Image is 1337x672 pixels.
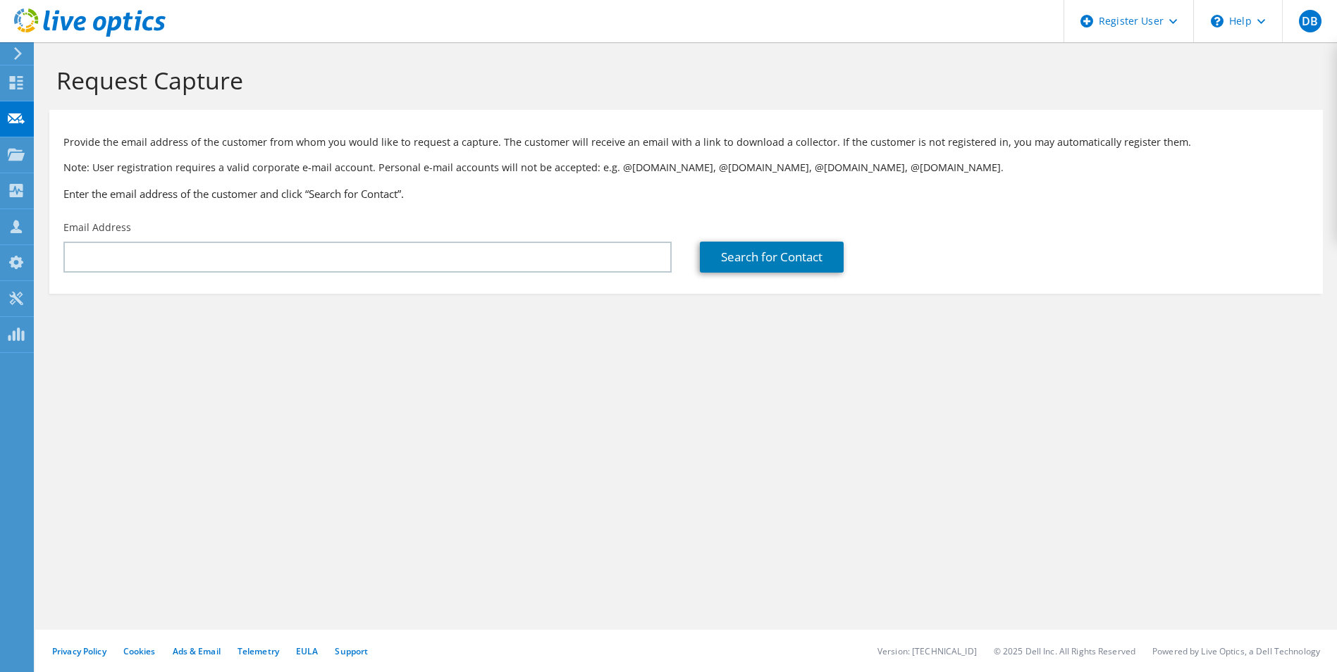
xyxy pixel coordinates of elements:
[296,645,318,657] a: EULA
[52,645,106,657] a: Privacy Policy
[123,645,156,657] a: Cookies
[63,160,1309,175] p: Note: User registration requires a valid corporate e-mail account. Personal e-mail accounts will ...
[63,186,1309,201] h3: Enter the email address of the customer and click “Search for Contact”.
[56,66,1309,95] h1: Request Capture
[1299,10,1321,32] span: DB
[700,242,844,273] a: Search for Contact
[63,220,131,235] label: Email Address
[238,645,279,657] a: Telemetry
[63,135,1309,150] p: Provide the email address of the customer from whom you would like to request a capture. The cust...
[1211,15,1224,27] svg: \n
[994,645,1135,657] li: © 2025 Dell Inc. All Rights Reserved
[173,645,221,657] a: Ads & Email
[877,645,977,657] li: Version: [TECHNICAL_ID]
[1152,645,1320,657] li: Powered by Live Optics, a Dell Technology
[335,645,368,657] a: Support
